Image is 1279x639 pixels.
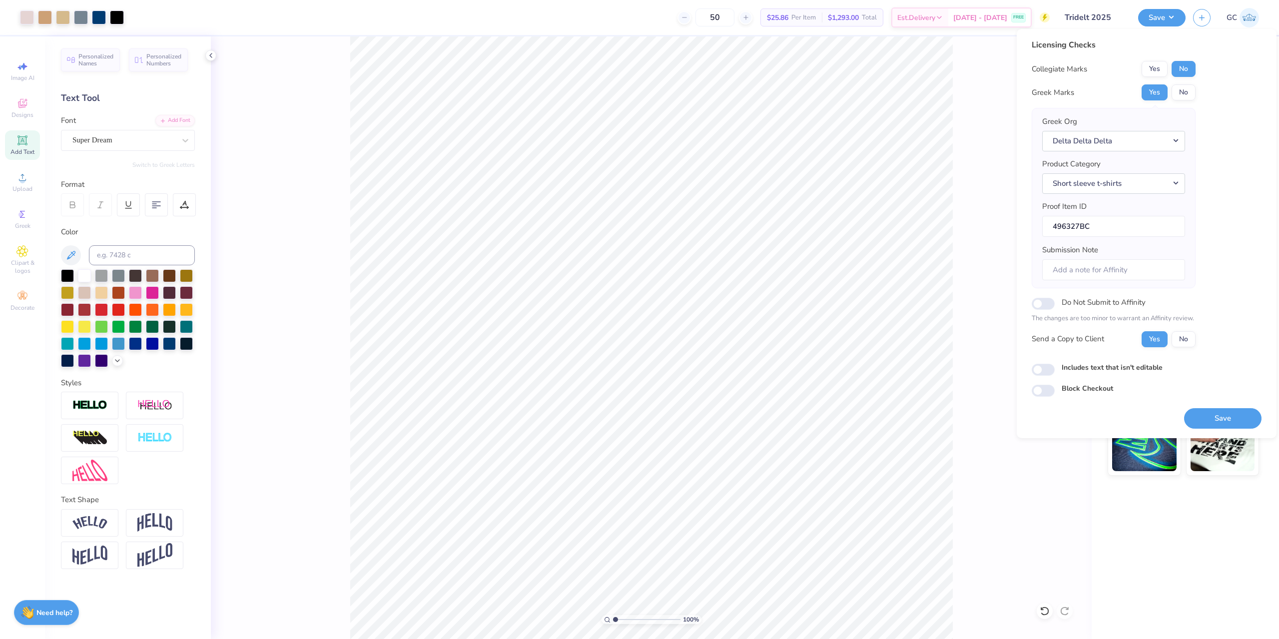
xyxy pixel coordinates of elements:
[137,399,172,412] img: Shadow
[1062,383,1113,394] label: Block Checkout
[791,12,816,23] span: Per Item
[953,12,1007,23] span: [DATE] - [DATE]
[15,222,30,230] span: Greek
[36,608,72,618] strong: Need help?
[72,400,107,411] img: Stroke
[897,12,935,23] span: Est. Delivery
[1172,84,1196,100] button: No
[1172,331,1196,347] button: No
[1042,244,1098,256] label: Submission Note
[862,12,877,23] span: Total
[1112,421,1177,471] img: Glow in the Dark Ink
[61,91,195,105] div: Text Tool
[137,543,172,568] img: Rise
[1142,61,1168,77] button: Yes
[1042,158,1101,170] label: Product Category
[1062,296,1146,309] label: Do Not Submit to Affinity
[61,226,195,238] div: Color
[11,111,33,119] span: Designs
[132,161,195,169] button: Switch to Greek Letters
[61,115,76,126] label: Font
[1227,8,1259,27] a: GC
[1042,131,1185,151] button: Delta Delta Delta
[1032,87,1074,98] div: Greek Marks
[72,546,107,565] img: Flag
[10,304,34,312] span: Decorate
[72,460,107,481] img: Free Distort
[695,8,734,26] input: – –
[1138,9,1186,26] button: Save
[1013,14,1024,21] span: FREE
[1184,408,1262,429] button: Save
[72,516,107,530] img: Arc
[137,513,172,532] img: Arch
[61,494,195,506] div: Text Shape
[1042,116,1077,127] label: Greek Org
[1142,84,1168,100] button: Yes
[683,615,699,624] span: 100 %
[137,432,172,444] img: Negative Space
[1057,7,1131,27] input: Untitled Design
[89,245,195,265] input: e.g. 7428 c
[5,259,40,275] span: Clipart & logos
[1032,333,1104,345] div: Send a Copy to Client
[1042,201,1087,212] label: Proof Item ID
[61,377,195,389] div: Styles
[72,430,107,446] img: 3d Illusion
[1042,259,1185,281] input: Add a note for Affinity
[767,12,788,23] span: $25.86
[1191,421,1255,471] img: Water based Ink
[1032,314,1196,324] p: The changes are too minor to warrant an Affinity review.
[61,179,196,190] div: Format
[1227,12,1237,23] span: GC
[1032,63,1087,75] div: Collegiate Marks
[1062,362,1163,373] label: Includes text that isn't editable
[1142,331,1168,347] button: Yes
[146,53,182,67] span: Personalized Numbers
[828,12,859,23] span: $1,293.00
[155,115,195,126] div: Add Font
[10,148,34,156] span: Add Text
[1042,173,1185,194] button: Short sleeve t-shirts
[11,74,34,82] span: Image AI
[78,53,114,67] span: Personalized Names
[1032,39,1196,51] div: Licensing Checks
[1240,8,1259,27] img: Gerard Christopher Trorres
[1172,61,1196,77] button: No
[12,185,32,193] span: Upload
